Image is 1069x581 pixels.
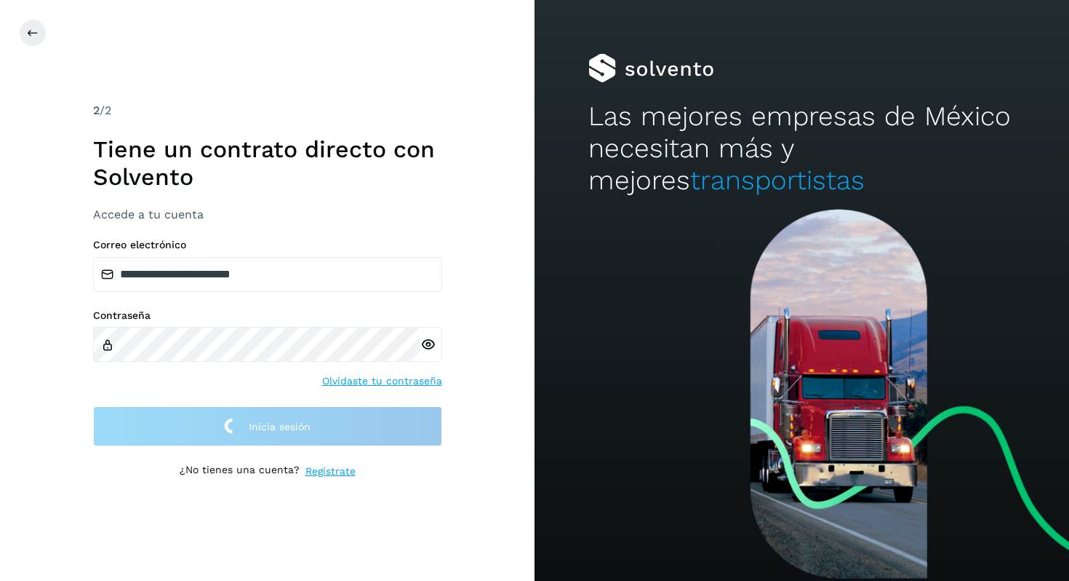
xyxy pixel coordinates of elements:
[588,100,1016,197] h2: Las mejores empresas de México necesitan más y mejores
[93,103,100,117] span: 2
[249,422,311,432] span: Inicia sesión
[690,165,865,196] span: transportistas
[93,406,442,446] button: Inicia sesión
[93,239,442,251] label: Correo electrónico
[305,464,356,479] a: Regístrate
[93,102,442,119] div: /2
[93,135,442,191] h1: Tiene un contrato directo con Solvento
[93,309,442,322] label: Contraseña
[180,464,300,479] p: ¿No tienes una cuenta?
[322,373,442,389] a: Olvidaste tu contraseña
[93,207,442,221] h3: Accede a tu cuenta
